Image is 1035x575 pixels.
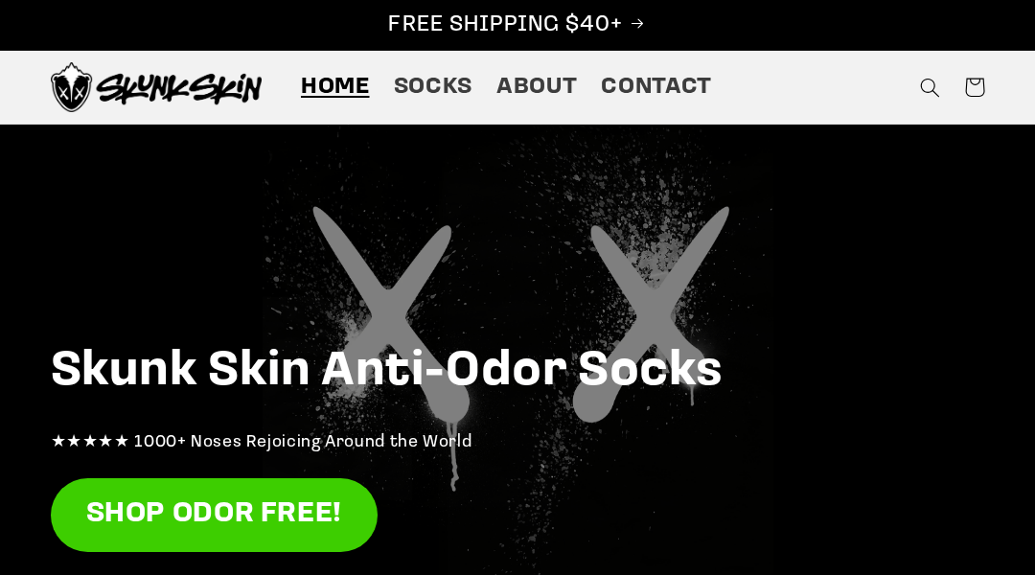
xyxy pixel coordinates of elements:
span: Socks [394,73,472,103]
a: SHOP ODOR FREE! [51,478,378,552]
span: Contact [601,73,711,103]
p: ★★★★★ 1000+ Noses Rejoicing Around the World [51,428,985,459]
a: Contact [589,60,724,114]
a: About [484,60,588,114]
p: FREE SHIPPING $40+ [20,11,1015,40]
strong: Skunk Skin Anti-Odor Socks [51,348,724,397]
span: About [496,73,577,103]
span: Home [301,73,370,103]
summary: Search [908,65,953,109]
a: Socks [381,60,484,114]
img: Skunk Skin Anti-Odor Socks. [51,62,262,112]
a: Home [288,60,381,114]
